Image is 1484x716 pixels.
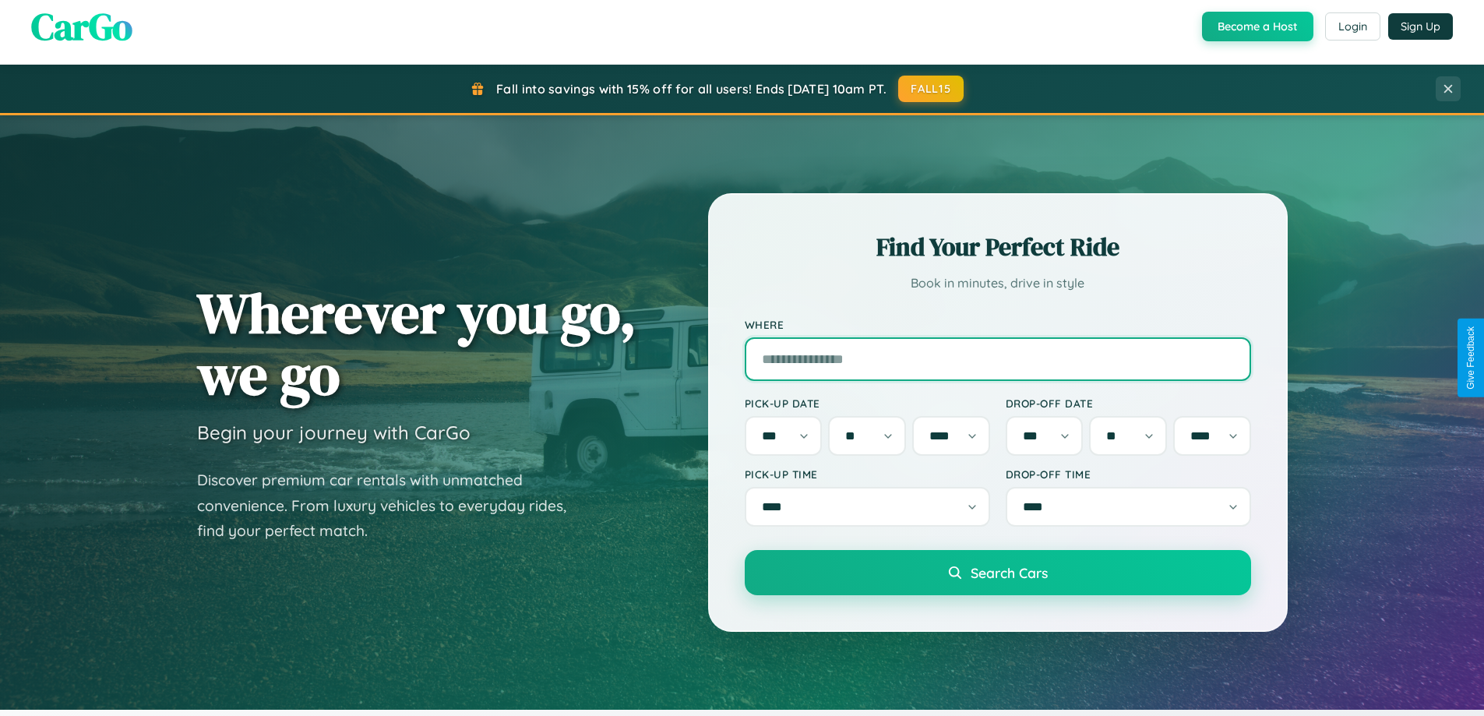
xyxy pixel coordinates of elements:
button: Become a Host [1202,12,1313,41]
button: FALL15 [898,76,964,102]
span: Fall into savings with 15% off for all users! Ends [DATE] 10am PT. [496,81,887,97]
label: Drop-off Time [1006,467,1251,481]
span: CarGo [31,1,132,52]
h1: Wherever you go, we go [197,282,636,405]
span: Search Cars [971,564,1048,581]
p: Book in minutes, drive in style [745,272,1251,295]
h3: Begin your journey with CarGo [197,421,471,444]
label: Where [745,318,1251,331]
div: Give Feedback [1465,326,1476,390]
label: Drop-off Date [1006,397,1251,410]
h2: Find Your Perfect Ride [745,230,1251,264]
button: Login [1325,12,1380,41]
label: Pick-up Time [745,467,990,481]
button: Sign Up [1388,13,1453,40]
button: Search Cars [745,550,1251,595]
label: Pick-up Date [745,397,990,410]
p: Discover premium car rentals with unmatched convenience. From luxury vehicles to everyday rides, ... [197,467,587,544]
